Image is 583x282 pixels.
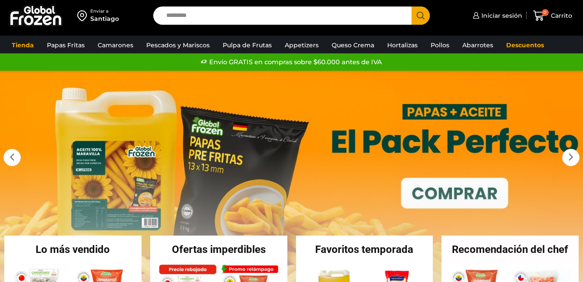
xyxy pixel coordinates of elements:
[150,244,287,255] h2: Ofertas imperdibles
[93,37,138,53] a: Camarones
[327,37,379,53] a: Queso Crema
[77,8,90,23] img: address-field-icon.svg
[549,11,572,20] span: Carrito
[502,37,548,53] a: Descuentos
[426,37,454,53] a: Pollos
[471,7,522,24] a: Iniciar sesión
[562,149,580,166] div: Next slide
[3,149,21,166] div: Previous slide
[7,37,38,53] a: Tienda
[531,6,574,26] a: 0 Carrito
[441,244,579,255] h2: Recomendación del chef
[383,37,422,53] a: Hortalizas
[479,11,522,20] span: Iniciar sesión
[542,9,549,16] span: 0
[43,37,89,53] a: Papas Fritas
[458,37,497,53] a: Abarrotes
[280,37,323,53] a: Appetizers
[142,37,214,53] a: Pescados y Mariscos
[90,14,119,23] div: Santiago
[412,7,430,25] button: Search button
[296,244,433,255] h2: Favoritos temporada
[4,244,142,255] h2: Lo más vendido
[218,37,276,53] a: Pulpa de Frutas
[90,8,119,14] div: Enviar a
